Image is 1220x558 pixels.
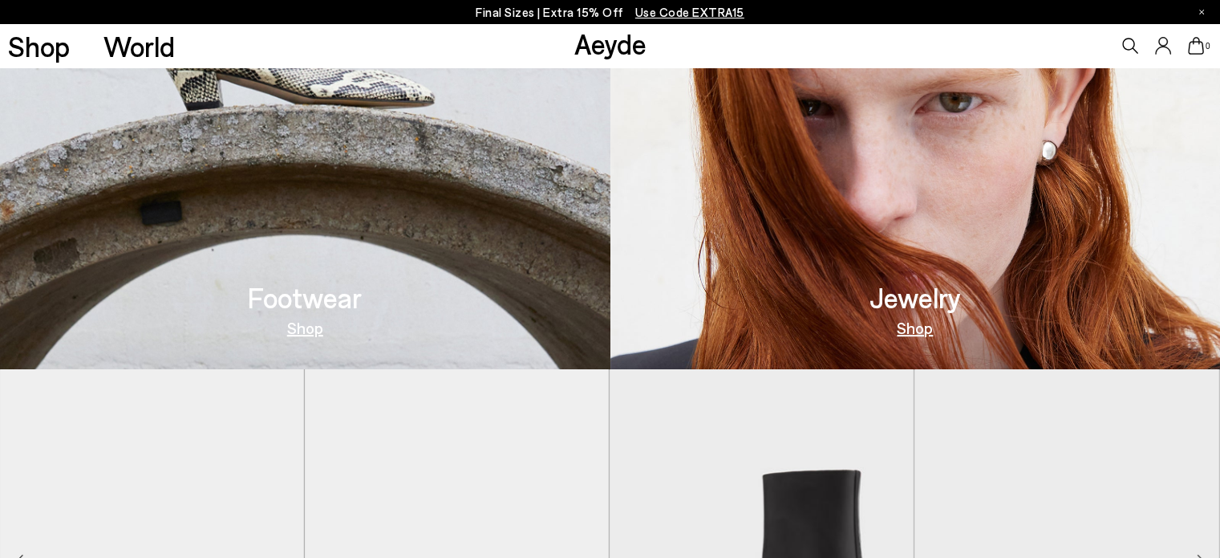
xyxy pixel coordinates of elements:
[869,283,961,312] h3: Jewelry
[635,5,744,19] span: Navigate to /collections/ss25-final-sizes
[476,2,744,22] p: Final Sizes | Extra 15% Off
[248,283,362,312] h3: Footwear
[287,320,323,336] a: Shop
[574,26,646,60] a: Aeyde
[1188,37,1204,55] a: 0
[897,320,933,336] a: Shop
[103,32,175,60] a: World
[1204,42,1212,51] span: 0
[8,32,70,60] a: Shop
